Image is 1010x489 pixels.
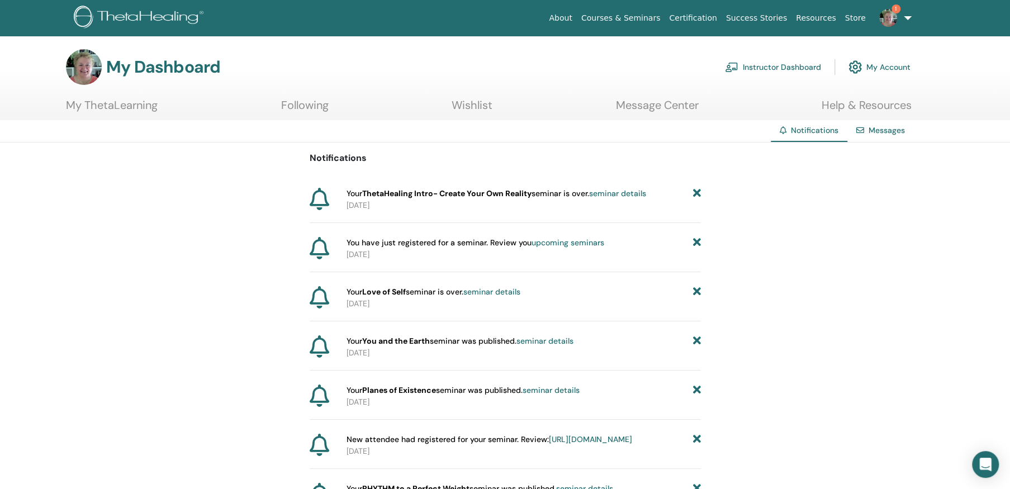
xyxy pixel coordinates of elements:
[347,384,580,396] span: Your seminar was published.
[347,249,701,260] p: [DATE]
[452,98,492,120] a: Wishlist
[66,49,102,85] img: default.png
[848,55,911,79] a: My Account
[892,4,900,13] span: 1
[791,125,838,135] span: Notifications
[74,6,207,31] img: logo.png
[879,9,897,27] img: default.png
[577,8,665,29] a: Courses & Seminars
[791,8,841,29] a: Resources
[347,298,701,310] p: [DATE]
[362,385,436,395] strong: Planes of Existence
[869,125,905,135] a: Messages
[347,396,701,408] p: [DATE]
[463,287,520,297] a: seminar details
[281,98,329,120] a: Following
[822,98,912,120] a: Help & Resources
[106,57,220,77] h3: My Dashboard
[347,286,520,298] span: Your seminar is over.
[722,8,791,29] a: Success Stories
[544,8,576,29] a: About
[972,451,999,478] div: Open Intercom Messenger
[347,237,604,249] span: You have just registered for a seminar. Review you
[848,58,862,77] img: cog.svg
[362,188,532,198] strong: ThetaHealing Intro- Create Your Own Reality
[665,8,721,29] a: Certification
[516,336,573,346] a: seminar details
[725,62,738,72] img: chalkboard-teacher.svg
[347,188,646,200] span: Your seminar is over.
[532,238,604,248] a: upcoming seminars
[66,98,158,120] a: My ThetaLearning
[616,98,699,120] a: Message Center
[841,8,870,29] a: Store
[347,200,701,211] p: [DATE]
[347,445,701,457] p: [DATE]
[362,336,430,346] strong: You and the Earth
[347,347,701,359] p: [DATE]
[523,385,580,395] a: seminar details
[362,287,406,297] strong: Love of Self
[549,434,632,444] a: [URL][DOMAIN_NAME]
[725,55,821,79] a: Instructor Dashboard
[589,188,646,198] a: seminar details
[347,434,632,445] span: New attendee had registered for your seminar. Review:
[310,151,701,165] p: Notifications
[347,335,573,347] span: Your seminar was published.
